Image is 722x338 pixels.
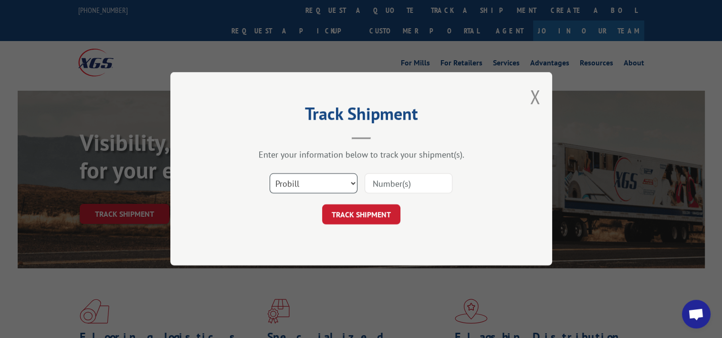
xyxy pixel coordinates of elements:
button: TRACK SHIPMENT [322,205,400,225]
div: Enter your information below to track your shipment(s). [218,149,504,160]
h2: Track Shipment [218,107,504,125]
input: Number(s) [365,174,452,194]
div: Open chat [682,300,711,328]
button: Close modal [530,84,540,109]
